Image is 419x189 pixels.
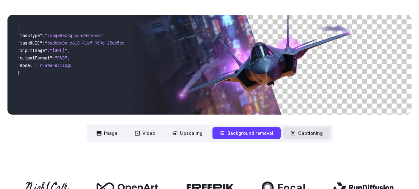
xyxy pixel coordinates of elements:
[17,70,20,76] span: }
[17,33,42,38] span: "taskType"
[45,33,105,38] span: "imageBackgroundRemoval"
[47,48,50,53] span: :
[165,127,210,139] button: Upscaling
[212,127,281,139] button: Background removal
[67,55,70,61] span: ,
[67,48,70,53] span: ,
[37,63,75,68] span: "runware:110@1"
[50,48,67,53] span: "[URL]"
[75,63,77,68] span: ,
[52,55,55,61] span: :
[17,55,52,61] span: "outputFormat"
[105,33,107,38] span: ,
[127,127,163,139] button: Video
[283,127,330,139] button: Captioning
[55,55,67,61] span: "PNG"
[42,40,45,46] span: :
[17,63,35,68] span: "model"
[45,40,140,46] span: "6adbb68a-ca18-41af-969d-23e65cc2729c"
[89,127,125,139] button: Image
[17,48,47,53] span: "inputImage"
[35,63,37,68] span: :
[17,25,20,31] span: {
[17,40,42,46] span: "taskUUID"
[129,15,412,115] img: Futuristic stealth jet streaking through a neon-lit cityscape with glowing purple exhaust
[42,33,45,38] span: :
